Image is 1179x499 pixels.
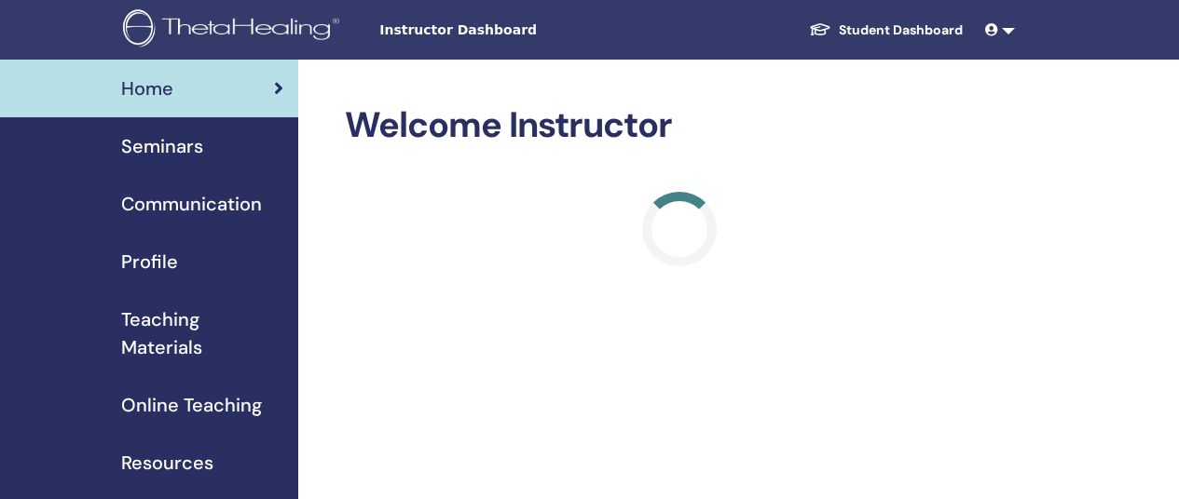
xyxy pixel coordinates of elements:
span: Teaching Materials [121,305,283,361]
span: Resources [121,449,213,477]
img: graduation-cap-white.svg [809,21,831,37]
h2: Welcome Instructor [345,104,1015,147]
span: Communication [121,190,262,218]
span: Home [121,74,173,102]
a: Student Dashboard [794,13,978,47]
span: Profile [121,248,178,276]
span: Online Teaching [121,391,262,419]
span: Seminars [121,132,203,160]
span: Instructor Dashboard [379,20,659,40]
img: logo.png [123,9,346,51]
